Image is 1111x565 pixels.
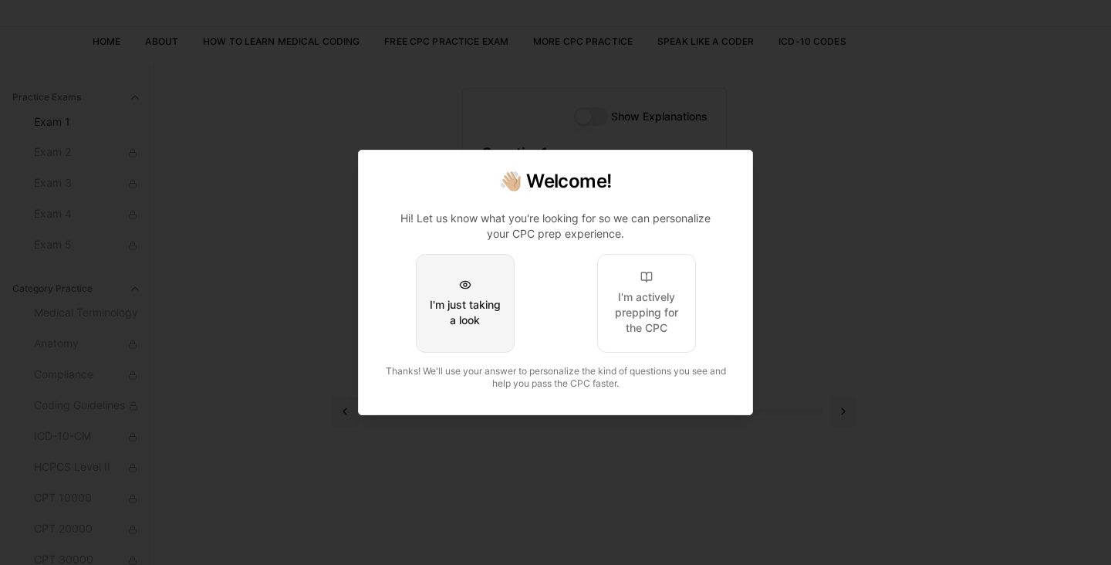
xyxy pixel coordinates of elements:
button: I'm actively prepping for the CPC [597,254,696,353]
span: Thanks! We'll use your answer to personalize the kind of questions you see and help you pass the ... [386,365,726,389]
p: Hi! Let us know what you're looking for so we can personalize your CPC prep experience. [390,211,721,242]
div: I'm actively prepping for the CPC [610,289,683,336]
h2: 👋🏼 Welcome! [377,169,734,194]
button: I'm just taking a look [416,254,515,353]
div: I'm just taking a look [429,297,501,328]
